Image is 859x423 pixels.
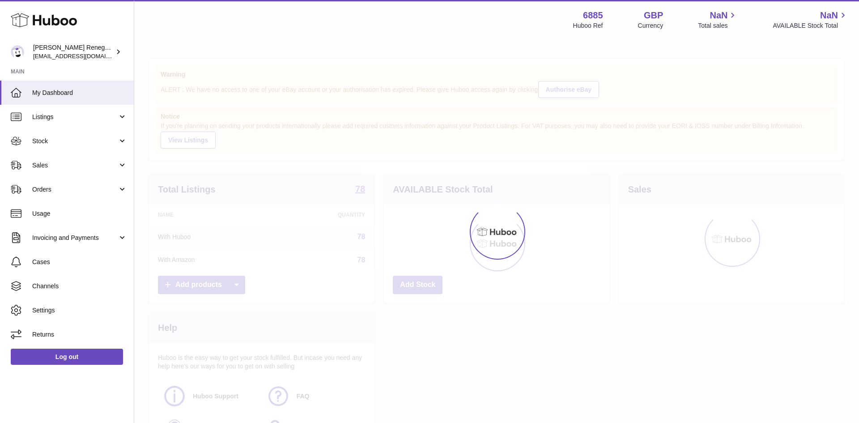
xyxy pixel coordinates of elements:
span: Orders [32,185,118,194]
span: NaN [710,9,727,21]
strong: 6885 [583,9,603,21]
span: AVAILABLE Stock Total [773,21,848,30]
div: [PERSON_NAME] Renegade Productions -UK account [33,43,114,60]
span: My Dashboard [32,89,127,97]
span: Total sales [698,21,738,30]
span: Sales [32,161,118,170]
span: Settings [32,306,127,315]
div: Currency [638,21,663,30]
span: Stock [32,137,118,145]
a: Log out [11,349,123,365]
strong: GBP [644,9,663,21]
span: Cases [32,258,127,266]
span: Returns [32,330,127,339]
span: Channels [32,282,127,291]
img: internalAdmin-6885@internal.huboo.com [11,45,24,59]
span: [EMAIL_ADDRESS][DOMAIN_NAME] [33,52,132,60]
span: NaN [820,9,838,21]
span: Usage [32,209,127,218]
div: Huboo Ref [573,21,603,30]
span: Listings [32,113,118,121]
a: NaN AVAILABLE Stock Total [773,9,848,30]
span: Invoicing and Payments [32,234,118,242]
a: NaN Total sales [698,9,738,30]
